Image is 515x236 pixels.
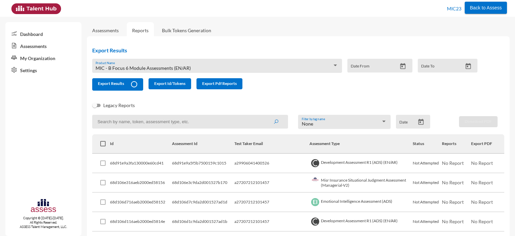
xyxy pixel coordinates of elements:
a: Reports [127,22,154,39]
th: Reports [442,134,471,154]
span: Export Id/Tokens [154,81,185,86]
button: Export Pdf Reports [196,78,242,89]
th: Assessment Type [309,134,412,154]
th: Id [110,134,172,154]
span: Download PDF [465,119,492,124]
p: Copyright © [DATE]-[DATE]. All Rights Reserved. ASSESS Talent Management, LLC. [5,216,81,229]
td: Not Attempted [413,154,442,173]
button: Export Id/Tokens [149,78,191,89]
td: Emotional Intelligence Assessment (ADS) [309,193,412,212]
a: Dashboard [5,28,81,40]
span: No Report [442,160,464,166]
td: a29906041400526 [234,154,309,173]
img: assesscompany-logo.png [30,198,57,215]
span: Back to Assess [470,5,502,10]
button: Open calendar [415,119,427,126]
td: 68d91e9a3fa130000e60cd41 [110,154,172,173]
button: Open calendar [462,63,474,70]
span: No Report [471,180,493,185]
a: My Organization [5,52,81,64]
span: Legacy Reports [103,101,135,109]
button: Back to Assess [465,2,507,14]
td: a27207212101457 [234,212,309,232]
td: 68d91e9a5f5b7500159c1015 [172,154,234,173]
button: Export Results [92,78,143,91]
a: Assessments [5,40,81,52]
a: Back to Assess [465,3,507,11]
span: No Report [442,199,464,205]
td: Not Attempted [413,212,442,232]
td: 68d106d716aeb2000ed58152 [110,193,172,212]
span: No Report [442,180,464,185]
td: Development Assessment R1 (ADS) (EN/AR) [309,154,412,173]
h2: Export Results [92,47,483,53]
td: 68d106e316aeb2000ed58156 [110,173,172,193]
span: No Report [471,199,493,205]
span: Export Results [98,81,124,86]
td: 68d106e3c9da2d001527b170 [172,173,234,193]
th: Status [413,134,442,154]
th: Test Taker Email [234,134,309,154]
td: 68d106d7c9da2d001527ad1d [172,193,234,212]
td: 68d106d1c9da2d001527ad1b [172,212,234,232]
button: Open calendar [397,63,409,70]
td: Not Attempted [413,173,442,193]
input: Search by name, token, assessment type, etc. [92,115,288,129]
span: MIC - B Focus 6 Module Assessments (EN/AR) [96,65,191,71]
span: None [302,121,313,127]
th: Assessment Id [172,134,234,154]
td: Misr Insurance Situational Judgment Assessment (Managerial-V2) [309,173,412,193]
button: Download PDF [459,116,498,127]
a: Settings [5,64,81,76]
th: Export PDF [471,134,504,154]
span: No Report [442,219,464,224]
a: Assessments [92,28,119,33]
span: No Report [471,160,493,166]
td: 68d106d116aeb2000ed5814e [110,212,172,232]
span: Export Pdf Reports [202,81,237,86]
td: a27207212101457 [234,193,309,212]
td: a27207212101457 [234,173,309,193]
p: MIC23 [447,3,461,14]
td: Development Assessment R1 (ADS) (EN/AR) [309,212,412,232]
span: No Report [471,219,493,224]
td: Not Attempted [413,193,442,212]
a: Bulk Tokens Generation [157,22,217,39]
